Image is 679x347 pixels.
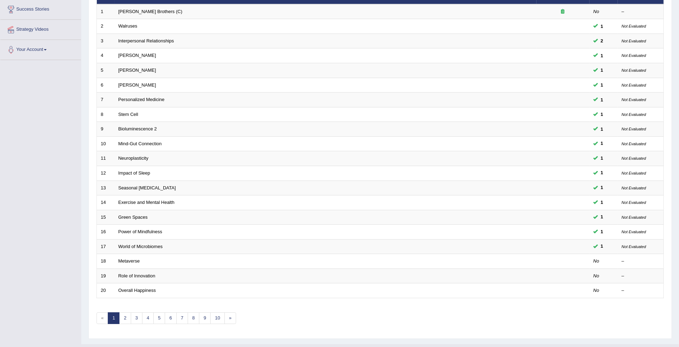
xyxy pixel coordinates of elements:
[118,200,175,205] a: Exercise and Mental Health
[97,48,115,63] td: 4
[622,156,646,160] small: Not Evaluated
[165,312,176,324] a: 6
[622,258,660,265] div: –
[97,78,115,93] td: 6
[97,210,115,225] td: 15
[0,20,81,37] a: Strategy Videos
[97,254,115,269] td: 18
[593,273,599,278] em: No
[97,283,115,298] td: 20
[598,228,606,236] span: You can still take this question
[622,171,646,175] small: Not Evaluated
[598,125,606,133] span: You can still take this question
[118,170,150,176] a: Impact of Sleep
[622,200,646,205] small: Not Evaluated
[622,98,646,102] small: Not Evaluated
[622,53,646,58] small: Not Evaluated
[153,312,165,324] a: 5
[97,166,115,181] td: 12
[622,230,646,234] small: Not Evaluated
[118,288,156,293] a: Overall Happiness
[118,155,148,161] a: Neuroplasticity
[176,312,188,324] a: 7
[118,82,156,88] a: [PERSON_NAME]
[118,97,165,102] a: Personalized Medicine
[622,83,646,87] small: Not Evaluated
[118,53,156,58] a: [PERSON_NAME]
[598,184,606,192] span: You can still take this question
[188,312,199,324] a: 8
[118,185,176,190] a: Seasonal [MEDICAL_DATA]
[142,312,154,324] a: 4
[622,127,646,131] small: Not Evaluated
[622,287,660,294] div: –
[598,199,606,206] span: You can still take this question
[131,312,142,324] a: 3
[598,66,606,74] span: You can still take this question
[622,186,646,190] small: Not Evaluated
[97,225,115,240] td: 16
[97,93,115,107] td: 7
[97,122,115,137] td: 9
[118,38,174,43] a: Interpersonal Relationships
[118,112,138,117] a: Stem Cell
[593,258,599,264] em: No
[598,140,606,147] span: You can still take this question
[622,273,660,280] div: –
[598,23,606,30] span: You can still take this question
[598,213,606,221] span: You can still take this question
[598,37,606,45] span: You can still take this question
[622,68,646,72] small: Not Evaluated
[199,312,211,324] a: 9
[598,96,606,104] span: You can still take this question
[97,181,115,195] td: 13
[598,81,606,89] span: You can still take this question
[108,312,119,324] a: 1
[119,312,131,324] a: 2
[118,23,137,29] a: Walruses
[622,215,646,219] small: Not Evaluated
[97,107,115,122] td: 8
[622,142,646,146] small: Not Evaluated
[598,155,606,162] span: You can still take this question
[118,9,182,14] a: [PERSON_NAME] Brothers (C)
[97,19,115,34] td: 2
[0,40,81,58] a: Your Account
[593,9,599,14] em: No
[622,24,646,28] small: Not Evaluated
[97,63,115,78] td: 5
[118,229,162,234] a: Power of Mindfulness
[97,269,115,283] td: 19
[598,52,606,59] span: You can still take this question
[118,126,157,131] a: Bioluminescence 2
[96,312,108,324] span: «
[622,112,646,117] small: Not Evaluated
[118,273,156,278] a: Role of Innovation
[97,239,115,254] td: 17
[118,244,163,249] a: World of Microbiomes
[598,243,606,250] span: You can still take this question
[622,39,646,43] small: Not Evaluated
[598,111,606,118] span: You can still take this question
[97,195,115,210] td: 14
[97,136,115,151] td: 10
[118,258,140,264] a: Metaverse
[622,245,646,249] small: Not Evaluated
[210,312,224,324] a: 10
[593,288,599,293] em: No
[540,8,586,15] div: Exam occurring question
[118,214,148,220] a: Green Spaces
[97,34,115,48] td: 3
[118,141,162,146] a: Mind-Gut Connection
[598,169,606,177] span: You can still take this question
[97,151,115,166] td: 11
[224,312,236,324] a: »
[622,8,660,15] div: –
[97,4,115,19] td: 1
[118,67,156,73] a: [PERSON_NAME]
